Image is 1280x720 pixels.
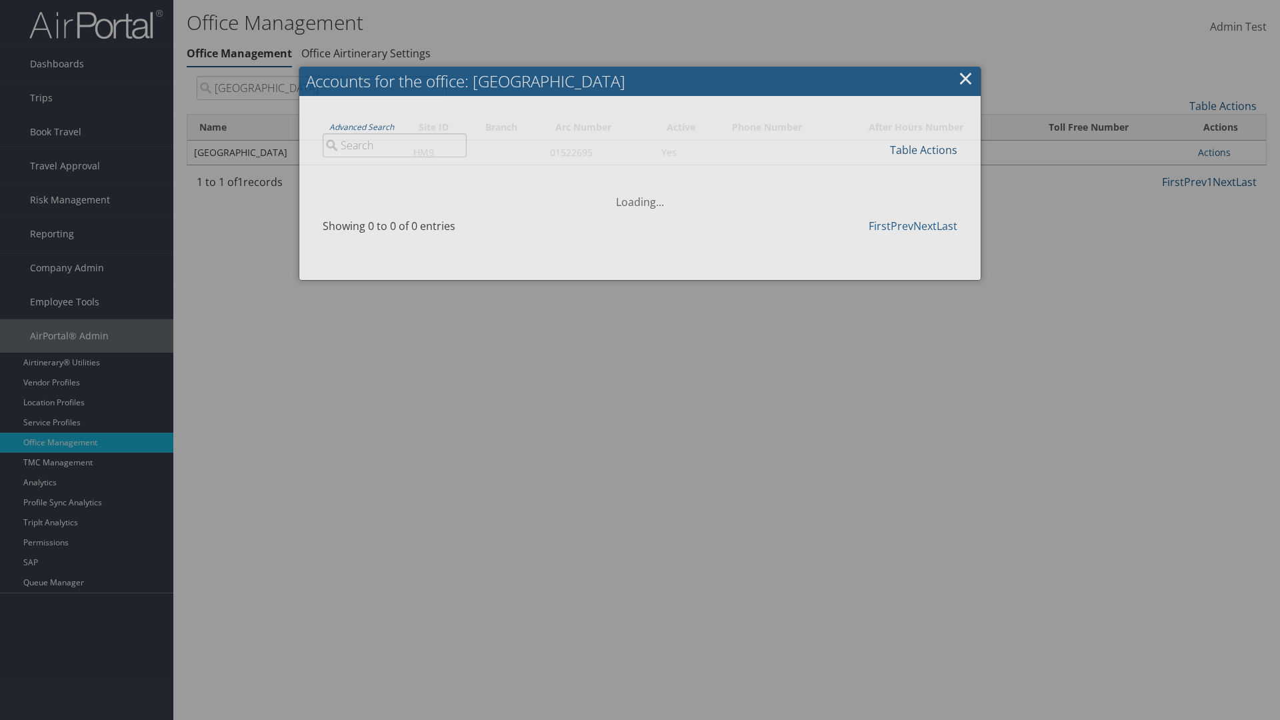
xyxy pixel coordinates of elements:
input: Advanced Search [323,133,467,157]
a: Prev [891,219,913,233]
a: Advanced Search [329,121,394,133]
a: First [869,219,891,233]
div: Loading... [313,178,967,210]
h2: Accounts for the office: [GEOGRAPHIC_DATA] [299,67,981,96]
div: Showing 0 to 0 of 0 entries [323,218,467,241]
a: Next [913,219,937,233]
a: Last [937,219,957,233]
a: Table Actions [890,143,957,157]
a: × [958,65,973,91]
